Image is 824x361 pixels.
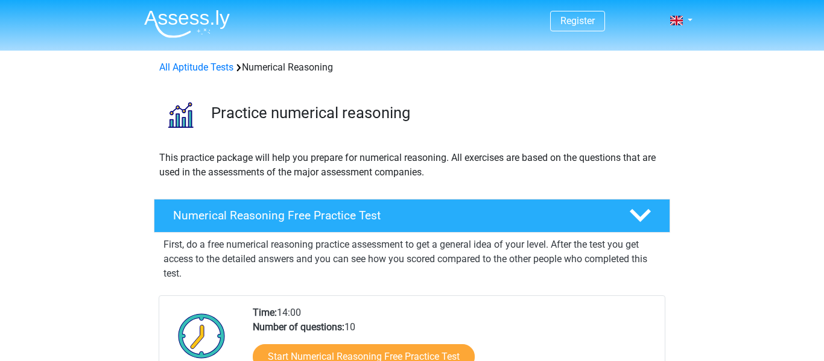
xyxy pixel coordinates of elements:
[173,209,610,222] h4: Numerical Reasoning Free Practice Test
[149,199,675,233] a: Numerical Reasoning Free Practice Test
[159,151,665,180] p: This practice package will help you prepare for numerical reasoning. All exercises are based on t...
[253,307,277,318] b: Time:
[159,61,233,73] a: All Aptitude Tests
[154,60,670,75] div: Numerical Reasoning
[144,10,230,38] img: Assessly
[253,321,344,333] b: Number of questions:
[163,237,661,281] p: First, do a free numerical reasoning practice assessment to get a general idea of your level. Aft...
[154,89,206,140] img: numerical reasoning
[560,15,595,27] a: Register
[211,104,661,122] h3: Practice numerical reasoning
